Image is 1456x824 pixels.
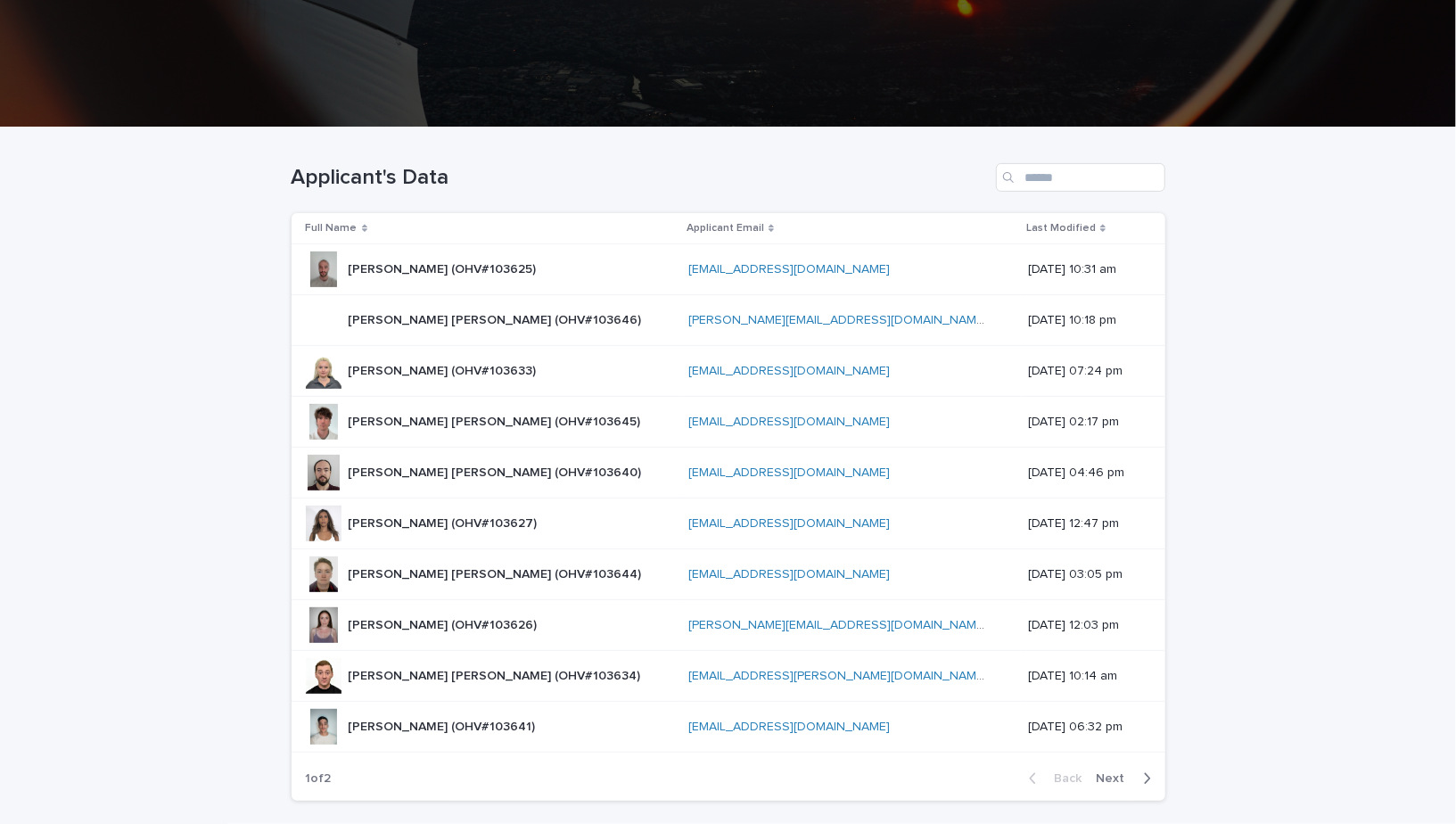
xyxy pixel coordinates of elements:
a: [EMAIL_ADDRESS][DOMAIN_NAME] [688,416,890,428]
p: [DATE] 12:03 pm [1028,618,1136,633]
p: [DATE] 12:47 pm [1028,516,1136,531]
tr: [PERSON_NAME] (OHV#103641)[PERSON_NAME] (OHV#103641) [EMAIL_ADDRESS][DOMAIN_NAME] [DATE] 06:32 pm [292,702,1165,753]
tr: [PERSON_NAME] [PERSON_NAME] (OHV#103634)[PERSON_NAME] [PERSON_NAME] (OHV#103634) [EMAIL_ADDRESS][... [292,651,1165,702]
tr: [PERSON_NAME] [PERSON_NAME] (OHV#103644)[PERSON_NAME] [PERSON_NAME] (OHV#103644) [EMAIL_ADDRESS][... [292,549,1165,600]
p: [DATE] 03:05 pm [1028,567,1136,582]
span: Back [1044,772,1082,785]
a: [EMAIL_ADDRESS][PERSON_NAME][DOMAIN_NAME] [688,670,987,682]
button: Next [1090,770,1165,787]
p: [PERSON_NAME] (OHV#103627) [349,513,541,531]
tr: [PERSON_NAME] (OHV#103625)[PERSON_NAME] (OHV#103625) [EMAIL_ADDRESS][DOMAIN_NAME] [DATE] 10:31 am [292,244,1165,295]
tr: [PERSON_NAME] (OHV#103633)[PERSON_NAME] (OHV#103633) [EMAIL_ADDRESS][DOMAIN_NAME] [DATE] 07:24 pm [292,346,1165,397]
p: [PERSON_NAME] (OHV#103626) [349,614,541,633]
p: [PERSON_NAME] [PERSON_NAME] (OHV#103645) [349,411,645,430]
p: [DATE] 10:18 pm [1028,313,1136,328]
p: [DATE] 04:46 pm [1028,466,1136,481]
p: [DATE] 02:17 pm [1028,415,1136,430]
p: 1 of 2 [292,757,346,801]
a: [EMAIL_ADDRESS][DOMAIN_NAME] [688,568,890,581]
p: [PERSON_NAME] [PERSON_NAME] (OHV#103646) [349,309,646,328]
a: [EMAIL_ADDRESS][DOMAIN_NAME] [688,721,890,733]
a: [EMAIL_ADDRESS][DOMAIN_NAME] [688,263,890,276]
p: [DATE] 06:32 pm [1028,720,1136,735]
p: [PERSON_NAME] (OHV#103625) [349,259,540,277]
a: [PERSON_NAME][EMAIL_ADDRESS][DOMAIN_NAME] [688,619,987,631]
p: [PERSON_NAME] (OHV#103641) [349,716,539,735]
tr: [PERSON_NAME] [PERSON_NAME] (OHV#103646)[PERSON_NAME] [PERSON_NAME] (OHV#103646) [PERSON_NAME][EM... [292,295,1165,346]
p: Applicant Email [687,218,764,238]
tr: [PERSON_NAME] (OHV#103626)[PERSON_NAME] (OHV#103626) [PERSON_NAME][EMAIL_ADDRESS][DOMAIN_NAME] [D... [292,600,1165,651]
input: Search [996,163,1165,192]
p: [DATE] 10:14 am [1028,669,1136,684]
p: [PERSON_NAME] [PERSON_NAME] (OHV#103644) [349,564,646,582]
p: [PERSON_NAME] (OHV#103633) [349,360,540,379]
p: Last Modified [1026,218,1096,238]
button: Back [1015,770,1090,787]
tr: [PERSON_NAME] (OHV#103627)[PERSON_NAME] (OHV#103627) [EMAIL_ADDRESS][DOMAIN_NAME] [DATE] 12:47 pm [292,499,1165,549]
span: Next [1097,772,1136,785]
p: [PERSON_NAME] [PERSON_NAME] (OHV#103640) [349,462,646,481]
a: [EMAIL_ADDRESS][DOMAIN_NAME] [688,466,890,479]
tr: [PERSON_NAME] [PERSON_NAME] (OHV#103640)[PERSON_NAME] [PERSON_NAME] (OHV#103640) [EMAIL_ADDRESS][... [292,448,1165,499]
a: [EMAIL_ADDRESS][DOMAIN_NAME] [688,365,890,377]
p: [DATE] 07:24 pm [1028,364,1136,379]
tr: [PERSON_NAME] [PERSON_NAME] (OHV#103645)[PERSON_NAME] [PERSON_NAME] (OHV#103645) [EMAIL_ADDRESS][... [292,397,1165,448]
p: Full Name [306,218,358,238]
p: [DATE] 10:31 am [1028,262,1136,277]
a: [EMAIL_ADDRESS][DOMAIN_NAME] [688,517,890,530]
p: [PERSON_NAME] [PERSON_NAME] (OHV#103634) [349,665,645,684]
a: [PERSON_NAME][EMAIL_ADDRESS][DOMAIN_NAME] [688,314,987,326]
h1: Applicant's Data [292,165,989,191]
